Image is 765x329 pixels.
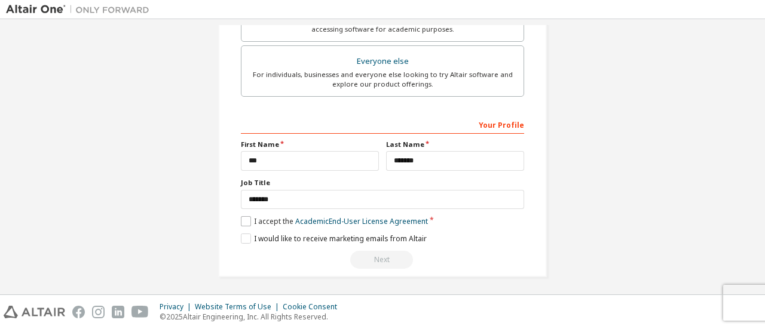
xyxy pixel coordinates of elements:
img: linkedin.svg [112,306,124,318]
img: instagram.svg [92,306,105,318]
a: Academic End-User License Agreement [295,216,428,226]
div: Everyone else [249,53,516,70]
label: Job Title [241,178,524,187]
img: youtube.svg [131,306,149,318]
img: Altair One [6,4,155,16]
label: I accept the [241,216,428,226]
p: © 2025 Altair Engineering, Inc. All Rights Reserved. [160,312,344,322]
div: For faculty & administrators of academic institutions administering students and accessing softwa... [249,15,516,34]
label: First Name [241,140,379,149]
div: Website Terms of Use [195,302,283,312]
div: Cookie Consent [283,302,344,312]
div: Your Profile [241,115,524,134]
div: Privacy [160,302,195,312]
label: Last Name [386,140,524,149]
div: You need to provide your academic email [241,251,524,269]
div: For individuals, businesses and everyone else looking to try Altair software and explore our prod... [249,70,516,89]
img: facebook.svg [72,306,85,318]
label: I would like to receive marketing emails from Altair [241,233,427,244]
img: altair_logo.svg [4,306,65,318]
